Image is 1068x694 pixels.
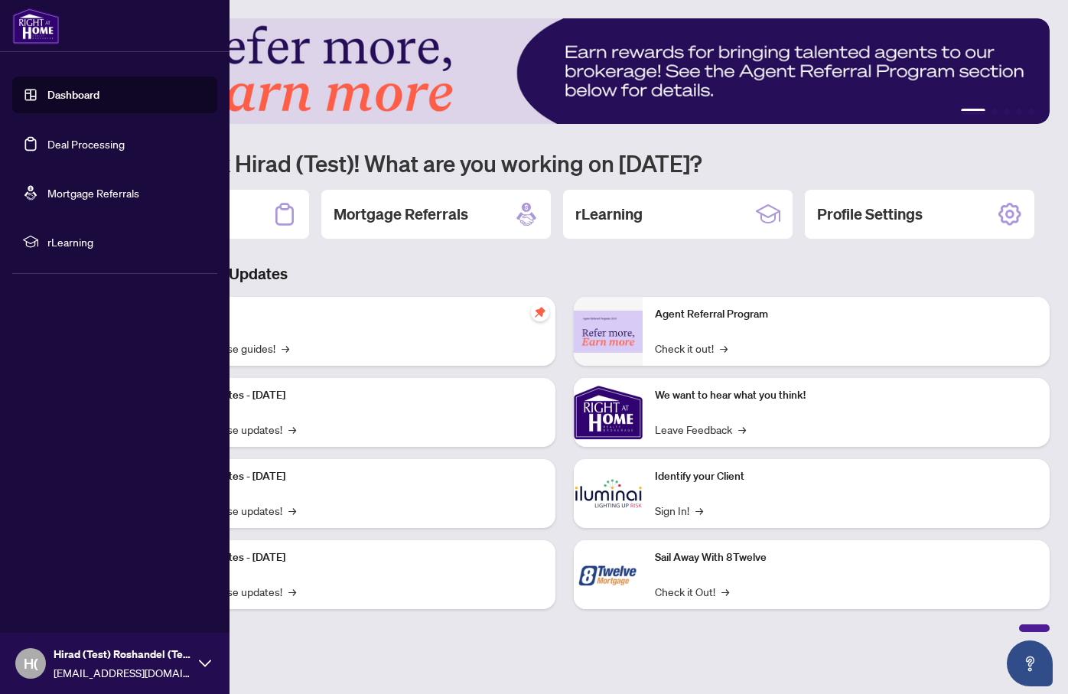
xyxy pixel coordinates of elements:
p: We want to hear what you think! [655,387,1037,404]
img: logo [12,8,60,44]
span: → [288,421,296,438]
a: Check it Out!→ [655,583,729,600]
h1: Welcome back Hirad (Test)! What are you working on [DATE]? [80,148,1050,178]
span: → [721,583,729,600]
p: Platform Updates - [DATE] [161,549,543,566]
p: Platform Updates - [DATE] [161,468,543,485]
span: → [282,340,289,357]
img: Agent Referral Program [574,311,643,353]
h2: Profile Settings [817,204,923,225]
p: Identify your Client [655,468,1037,485]
button: 3 [1004,109,1010,115]
a: Mortgage Referrals [47,186,139,200]
a: Check it out!→ [655,340,728,357]
p: Sail Away With 8Twelve [655,549,1037,566]
span: → [288,502,296,519]
button: Open asap [1007,640,1053,686]
p: Agent Referral Program [655,306,1037,323]
img: Identify your Client [574,459,643,528]
span: H( [24,653,38,674]
span: → [288,583,296,600]
img: We want to hear what you think! [574,378,643,447]
span: → [720,340,728,357]
h2: Mortgage Referrals [334,204,468,225]
a: Dashboard [47,88,99,102]
span: rLearning [47,233,207,250]
button: 2 [991,109,998,115]
a: Deal Processing [47,137,125,151]
h3: Brokerage & Industry Updates [80,263,1050,285]
span: pushpin [531,303,549,321]
h2: rLearning [575,204,643,225]
span: Hirad (Test) Roshandel (Test) [54,646,191,663]
button: 4 [1016,109,1022,115]
a: Sign In!→ [655,502,703,519]
p: Platform Updates - [DATE] [161,387,543,404]
p: Self-Help [161,306,543,323]
img: Sail Away With 8Twelve [574,540,643,609]
a: Leave Feedback→ [655,421,746,438]
img: Slide 0 [80,18,1050,124]
span: → [738,421,746,438]
span: [EMAIL_ADDRESS][DOMAIN_NAME] [54,664,191,681]
span: → [695,502,703,519]
button: 5 [1028,109,1034,115]
button: 1 [961,109,985,115]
